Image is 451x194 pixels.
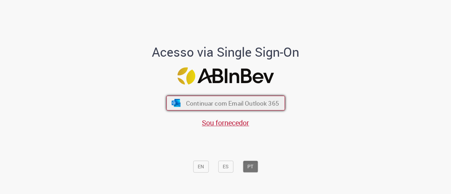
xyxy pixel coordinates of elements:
button: ícone Azure/Microsoft 360 Continuar com Email Outlook 365 [166,96,285,111]
img: Logo ABInBev [177,67,274,85]
h1: Acesso via Single Sign-On [128,45,323,59]
button: EN [193,161,209,173]
button: ES [218,161,233,173]
a: Sou fornecedor [202,118,249,127]
img: ícone Azure/Microsoft 360 [171,99,181,107]
button: PT [243,161,258,173]
span: Continuar com Email Outlook 365 [186,99,279,107]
